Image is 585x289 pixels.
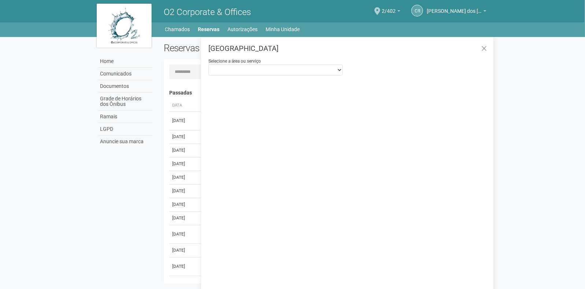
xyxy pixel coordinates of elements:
td: [DATE] [169,198,199,211]
td: Sala de Reunião Interna 1 Bloco 2 (até 30 pessoas) [199,198,410,211]
span: 2/402 [382,1,396,14]
th: Data [169,100,199,112]
h3: [GEOGRAPHIC_DATA] [208,45,488,52]
a: CR [411,5,423,16]
td: [DATE] [169,157,199,171]
a: 2/402 [382,9,400,15]
td: Sala de Reunião Interna 2 Bloco 2 (até 30 pessoas) [199,211,410,225]
td: [DATE] [169,184,199,198]
td: [DATE] [169,144,199,157]
td: [DATE] [169,211,199,225]
img: logo.jpg [97,4,152,48]
h4: Passadas [169,90,483,96]
a: Autorizações [228,24,258,34]
td: [DATE] [169,111,199,130]
label: Selecione a área ou serviço [208,58,261,64]
a: Chamados [165,24,190,34]
td: Sala de Reunião Externa 3A (até 8 pessoas) [199,244,410,257]
a: Comunicados [99,68,153,80]
span: O2 Corporate & Offices [164,7,251,17]
a: Ramais [99,111,153,123]
td: [DATE] [169,130,199,144]
td: [DATE] [169,257,199,276]
td: Sala de Reunião Interna 1 Bloco 2 (até 30 pessoas) [199,144,410,157]
a: Anuncie sua marca [99,136,153,148]
a: Grade de Horários dos Ônibus [99,93,153,111]
a: Home [99,55,153,68]
h2: Reservas [164,42,321,53]
a: Reservas [198,24,220,34]
td: Área Coffee Break (Pré-Função) Bloco 2 [199,130,410,144]
a: LGPD [99,123,153,136]
td: [DATE] [169,225,199,244]
td: Área Coffee Break (Pré-Função) Bloco 2 [199,171,410,184]
td: Sala de Reunião Externa 3A (até 8 pessoas) [199,111,410,130]
td: Sala de Reunião Interna 1 Bloco 2 (até 30 pessoas) [199,184,410,198]
a: Documentos [99,80,153,93]
td: Sala de Reunião Interna 1 Bloco 2 (até 30 pessoas) [199,257,410,276]
span: Cintia Ribeiro Bottino dos Santos [427,1,482,14]
a: Minha Unidade [266,24,300,34]
td: Sala de Reunião Interna 2 Bloco 2 (até 30 pessoas) [199,157,410,171]
a: [PERSON_NAME] dos [PERSON_NAME] [427,9,486,15]
td: [DATE] [169,171,199,184]
td: Sala de Reunião Interna 1 Bloco 2 (até 30 pessoas) [199,225,410,244]
th: Área ou Serviço [199,100,410,112]
td: [DATE] [169,244,199,257]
